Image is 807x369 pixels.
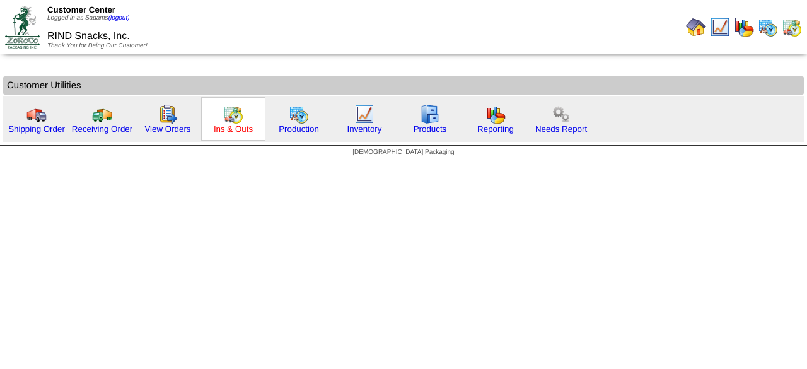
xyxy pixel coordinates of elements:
a: Products [414,124,447,134]
img: home.gif [686,17,706,37]
img: graph.gif [734,17,754,37]
a: Receiving Order [72,124,132,134]
a: Needs Report [535,124,587,134]
img: calendarinout.gif [223,104,243,124]
a: Ins & Outs [214,124,253,134]
img: cabinet.gif [420,104,440,124]
img: truck2.gif [92,104,112,124]
img: workorder.gif [158,104,178,124]
span: RIND Snacks, Inc. [47,31,130,42]
a: Inventory [347,124,382,134]
a: (logout) [108,15,130,21]
a: View Orders [144,124,190,134]
a: Reporting [477,124,514,134]
td: Customer Utilities [3,76,804,95]
span: Logged in as Sadams [47,15,130,21]
span: [DEMOGRAPHIC_DATA] Packaging [352,149,454,156]
img: calendarinout.gif [782,17,802,37]
img: calendarprod.gif [758,17,778,37]
a: Shipping Order [8,124,65,134]
span: Thank You for Being Our Customer! [47,42,148,49]
img: ZoRoCo_Logo(Green%26Foil)%20jpg.webp [5,6,40,48]
span: Customer Center [47,5,115,15]
img: graph.gif [485,104,506,124]
img: line_graph.gif [354,104,374,124]
a: Production [279,124,319,134]
img: workflow.png [551,104,571,124]
img: truck.gif [26,104,47,124]
img: calendarprod.gif [289,104,309,124]
img: line_graph.gif [710,17,730,37]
